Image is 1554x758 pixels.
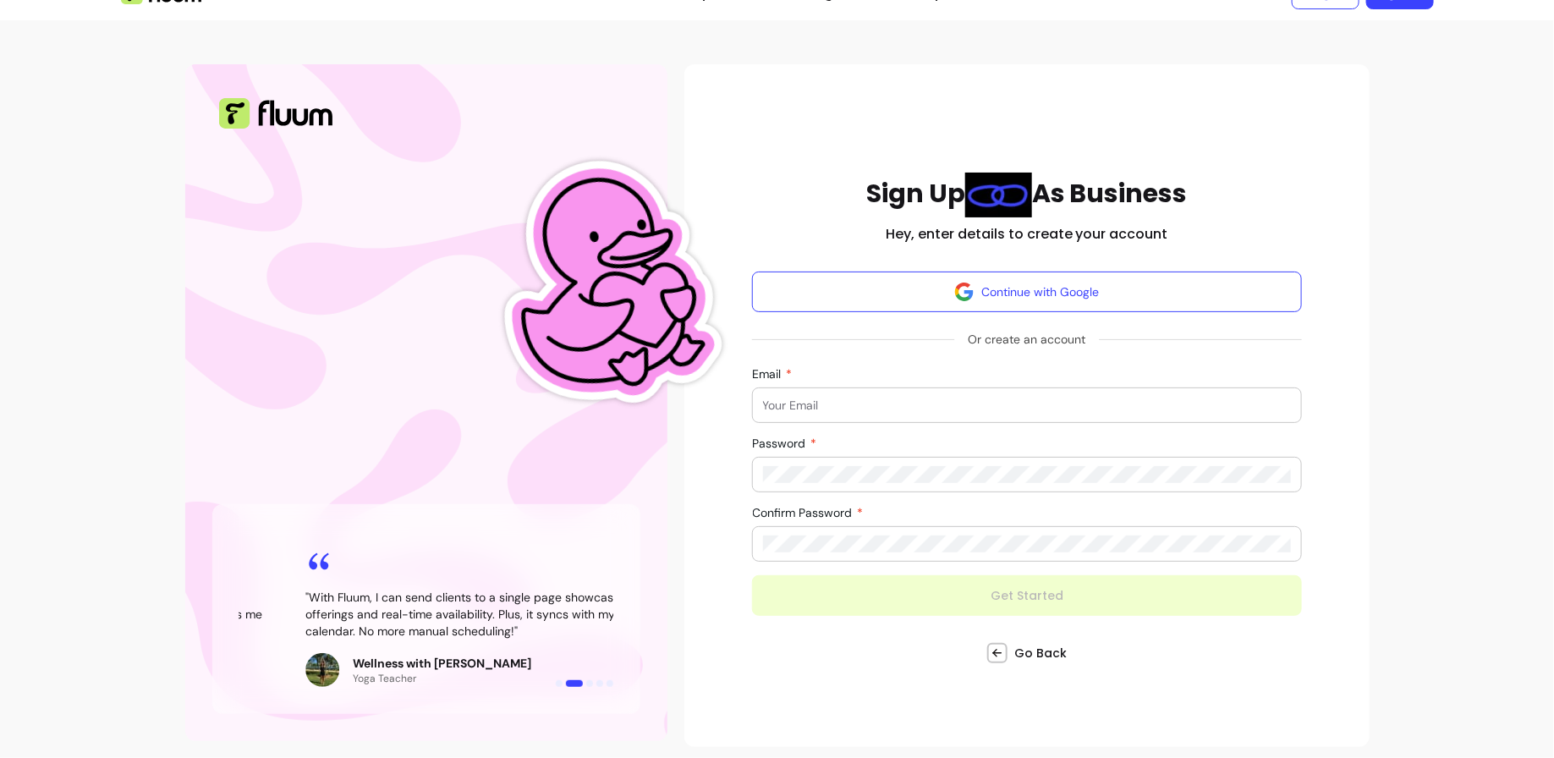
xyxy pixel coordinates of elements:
[353,655,531,672] p: Wellness with [PERSON_NAME]
[753,366,785,382] span: Email
[965,173,1032,217] img: link Blue
[763,397,1292,414] input: Email
[763,466,1292,483] input: Password
[753,505,856,520] span: Confirm Password
[1014,645,1067,662] span: Go Back
[987,643,1067,663] a: Go Back
[954,324,1099,354] span: Or create an account
[219,98,332,129] img: Fluum Logo
[886,224,1168,244] h2: Hey, enter details to create your account
[954,282,975,302] img: avatar
[305,589,666,640] blockquote: " With Fluum, I can send clients to a single page showcasing all my offerings and real-time avail...
[866,173,1188,217] h1: Sign Up As Business
[353,672,531,685] p: Yoga Teacher
[753,436,810,451] span: Password
[763,536,1292,552] input: Confirm Password
[752,272,1303,312] button: Continue with Google
[465,96,743,471] img: Fluum Duck sticker
[305,653,339,687] img: Review avatar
